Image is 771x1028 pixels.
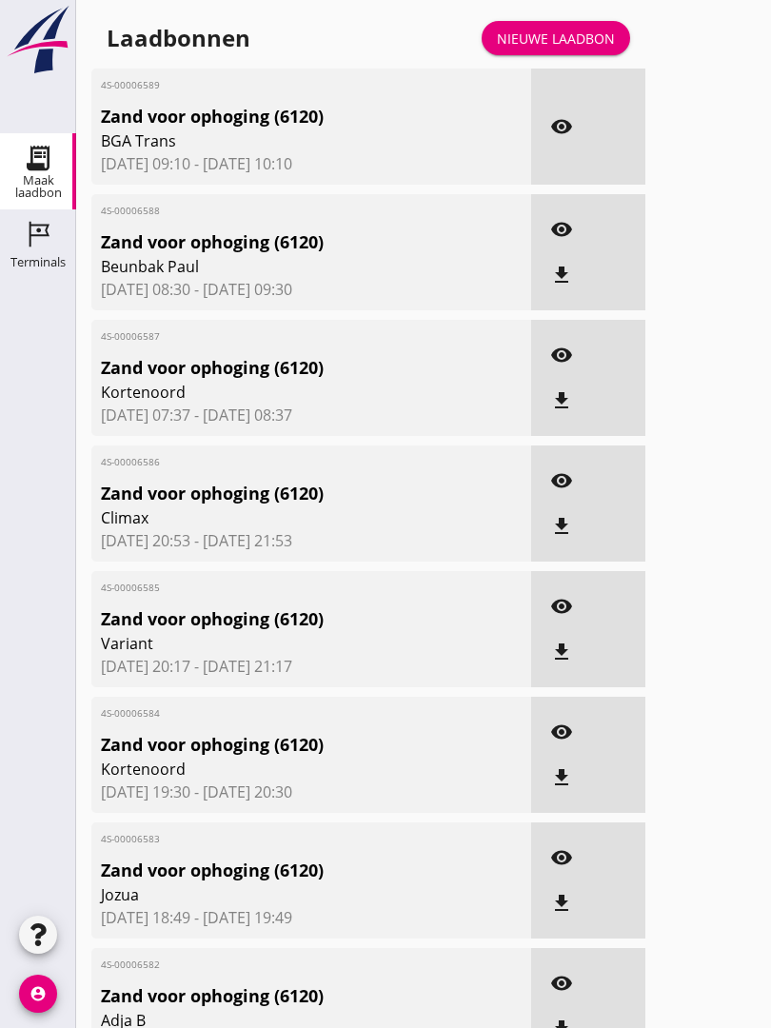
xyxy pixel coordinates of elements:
[101,152,522,175] span: [DATE] 09:10 - [DATE] 10:10
[101,78,451,92] span: 4S-00006589
[550,389,573,412] i: file_download
[101,104,451,129] span: Zand voor ophoging (6120)
[101,455,451,469] span: 4S-00006586
[550,972,573,995] i: visibility
[4,5,72,75] img: logo-small.a267ee39.svg
[550,892,573,915] i: file_download
[550,469,573,492] i: visibility
[101,278,522,301] span: [DATE] 08:30 - [DATE] 09:30
[101,229,451,255] span: Zand voor ophoging (6120)
[550,515,573,538] i: file_download
[101,129,451,152] span: BGA Trans
[101,581,451,595] span: 4S-00006585
[101,632,451,655] span: Variant
[101,758,451,781] span: Kortenoord
[101,983,451,1009] span: Zand voor ophoging (6120)
[101,655,522,678] span: [DATE] 20:17 - [DATE] 21:17
[550,344,573,366] i: visibility
[101,781,522,803] span: [DATE] 19:30 - [DATE] 20:30
[101,404,522,426] span: [DATE] 07:37 - [DATE] 08:37
[101,329,451,344] span: 4S-00006587
[550,766,573,789] i: file_download
[101,529,522,552] span: [DATE] 20:53 - [DATE] 21:53
[550,264,573,287] i: file_download
[550,595,573,618] i: visibility
[550,218,573,241] i: visibility
[101,481,451,506] span: Zand voor ophoging (6120)
[101,958,451,972] span: 4S-00006582
[19,975,57,1013] i: account_circle
[550,641,573,663] i: file_download
[101,204,451,218] span: 4S-00006588
[550,846,573,869] i: visibility
[550,115,573,138] i: visibility
[107,23,250,53] div: Laadbonnen
[101,906,522,929] span: [DATE] 18:49 - [DATE] 19:49
[10,256,66,268] div: Terminals
[101,832,451,846] span: 4S-00006583
[101,381,451,404] span: Kortenoord
[101,732,451,758] span: Zand voor ophoging (6120)
[497,29,615,49] div: Nieuwe laadbon
[101,255,451,278] span: Beunbak Paul
[101,355,451,381] span: Zand voor ophoging (6120)
[550,721,573,743] i: visibility
[101,858,451,883] span: Zand voor ophoging (6120)
[482,21,630,55] a: Nieuwe laadbon
[101,706,451,721] span: 4S-00006584
[101,606,451,632] span: Zand voor ophoging (6120)
[101,883,451,906] span: Jozua
[101,506,451,529] span: Climax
